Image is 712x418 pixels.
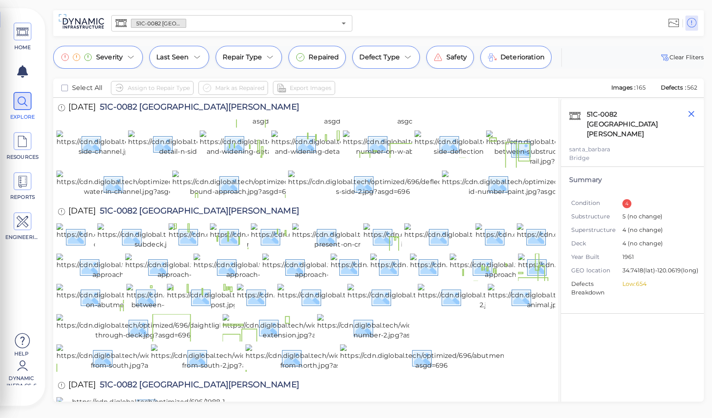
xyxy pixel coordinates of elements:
[569,175,696,185] div: Summary
[4,172,41,201] a: REPORTS
[128,83,190,93] span: Assign to Repair Type
[475,223,640,249] img: https://cdn.diglobal.tech/width210/696/upstream-2.jpg?asgd=696
[571,239,622,248] span: Deck
[246,344,400,371] img: https://cdn.diglobal.tech/width210/696/bridge-from-north.jpg?asgd=696
[167,284,318,310] img: https://cdn.diglobal.tech/width210/696/fallen-post.jpg?asgd=696
[569,145,696,154] div: santa_barbara
[626,226,663,234] span: (no change)
[347,284,536,310] img: https://cdn.diglobal.tech/width210/696/discontinuity.jpg?asgd=696
[126,284,271,310] img: https://cdn.diglobal.tech/width210/696/gap-between-deck-and-girder.jpg?asgd=696
[125,254,277,280] img: https://cdn.diglobal.tech/width210/696/south-approach-4.jpg?asgd=696
[172,171,312,197] img: https://cdn.diglobal.tech/optimized/696/e-bound-approach.jpg?asgd=696
[317,314,472,340] img: https://cdn.diglobal.tech/width210/696/bridge-number-2.jpg?asgd=696
[343,130,501,157] img: https://cdn.diglobal.tech/width210/696/painted-number-on-w-abutment.jpg?asgd=696
[338,18,349,29] button: Open
[96,103,299,114] span: 51C-0082 [GEOGRAPHIC_DATA][PERSON_NAME]
[571,226,622,234] span: Superstructure
[277,284,466,310] img: https://cdn.diglobal.tech/width210/696/downstream.jpg?asgd=696
[271,130,424,157] img: https://cdn.diglobal.tech/width210/696/railing-and-widening-detail-s-side-2.jpg?asgd=696
[5,44,40,51] span: HOME
[237,284,383,310] img: https://cdn.diglobal.tech/width210/696/east-railing.jpg?asgd=696
[251,223,400,249] img: https://cdn.diglobal.tech/width210/696/west-creek.jpg?asgd=696
[677,381,706,412] iframe: Chat
[169,223,318,249] img: https://cdn.diglobal.tech/width210/696/west-railing.jpg?asgd=696
[500,52,545,62] span: Deterioration
[223,52,262,62] span: Repair Type
[611,84,637,91] span: Images :
[292,223,444,249] img: https://cdn.diglobal.tech/width210/696/water-present-on-creek.jpg?asgd=696
[622,266,698,276] span: 34.7418 (lat) -120.0619 (long)
[68,103,96,114] span: [DATE]
[5,113,40,121] span: EXPLORE
[340,344,523,371] img: https://cdn.diglobal.tech/optimized/696/abutment.jpg?asgd=696
[68,380,96,391] span: [DATE]
[200,130,352,157] img: https://cdn.diglobal.tech/width210/696/railing-and-widening-detail-s-side.jpg?asgd=696
[404,223,583,249] img: https://cdn.diglobal.tech/width210/696/upstream.jpg?asgd=696
[309,52,339,62] span: Repaired
[359,52,400,62] span: Defect Type
[331,254,489,280] img: https://cdn.diglobal.tech/width210/696/rails.jpg?asgd=696
[622,226,689,235] span: 4
[96,52,123,62] span: Severity
[687,84,697,91] span: 562
[622,253,689,262] span: 1961
[4,132,41,161] a: RESOURCES
[571,253,622,261] span: Year Built
[223,314,385,340] img: https://cdn.diglobal.tech/width210/696/concrete-extension.jpg?asgd=696
[97,223,249,249] img: https://cdn.diglobal.tech/width210/696/wood-subdeck.jpg?asgd=696
[290,83,331,93] span: Export Images
[151,344,306,371] img: https://cdn.diglobal.tech/width210/696/bridge-from-south-2.jpg?asgd=696
[273,81,335,95] button: Export Images
[636,84,645,91] span: 165
[660,84,687,91] span: Defects :
[198,81,268,95] button: Mark as Repaired
[156,52,189,62] span: Last Seen
[4,350,39,357] span: Help
[370,254,536,280] img: https://cdn.diglobal.tech/width210/696/railing.jpg?asgd=696
[622,212,689,222] span: 5
[215,83,264,93] span: Mark as Repaired
[5,234,40,241] span: ENGINEERING
[194,254,345,280] img: https://cdn.diglobal.tech/width210/696/south-approach-3.jpg?asgd=696
[622,239,689,249] span: 4
[96,380,299,391] span: 51C-0082 [GEOGRAPHIC_DATA][PERSON_NAME]
[622,199,631,208] div: 4
[131,20,186,27] span: 51C-0082 [GEOGRAPHIC_DATA][PERSON_NAME]
[262,254,414,280] img: https://cdn.diglobal.tech/width210/696/south-approach-2.jpg?asgd=696
[626,213,662,220] span: (no change)
[111,81,194,95] button: Assign to Repair Type
[56,314,230,340] img: https://cdn.diglobal.tech/optimized/696/daightlight-through-deck.jpg?asgd=696
[415,130,551,157] img: https://cdn.diglobal.tech/width210/696/n-side-deflection.jpg?asgd=696
[128,130,280,157] img: https://cdn.diglobal.tech/width210/696/railing-detail-n-side.jpg?asgd=696
[518,254,669,280] img: https://cdn.diglobal.tech/width210/696/holes-on-deck.jpg?asgd=696
[68,207,96,218] span: [DATE]
[56,284,210,310] img: https://cdn.diglobal.tech/width210/696/graffiti-on-abutment.jpg?asgd=696
[622,280,689,288] li: Low: 654
[660,52,704,62] button: Clear Fliters
[4,22,41,51] a: HOME
[56,397,237,417] img: https://cdn.diglobal.tech/optimized/696/1988-1-7_im0_p002_i014_2.png?asgd=696
[571,280,622,297] span: Defects Breakdown
[363,223,515,249] img: https://cdn.diglobal.tech/width210/696/water-in-creek.jpg?asgd=696
[5,153,40,161] span: RESOURCES
[4,92,41,121] a: EXPLORE
[486,130,631,166] img: https://cdn.diglobal.tech/width210/696/gap-between-substructure-and-widening-rail.jpg?asgd=696
[488,284,637,310] img: https://cdn.diglobal.tech/width210/696/dead-animal.jpg?asgd=696
[442,171,600,197] img: https://cdn.diglobal.tech/optimized/696/bridge-id-number-paint.jpg?asgd=696
[4,212,41,241] a: ENGINEERING
[571,212,622,221] span: Substructure
[446,52,467,62] span: Safety
[569,154,696,162] div: Bridge
[450,254,601,280] img: https://cdn.diglobal.tech/width210/696/north-approach.jpg?asgd=696
[571,266,622,275] span: GEO location
[96,207,299,218] span: 51C-0082 [GEOGRAPHIC_DATA][PERSON_NAME]
[626,240,663,247] span: (no change)
[410,254,562,280] img: https://cdn.diglobal.tech/width210/696/railing-bolts.jpg?asgd=696
[288,171,457,197] img: https://cdn.diglobal.tech/optimized/696/deflection-s-side-2.jpg?asgd=696
[56,223,201,249] img: https://cdn.diglobal.tech/width210/696/zise-of-gap.jpg?asgd=696
[4,375,39,385] span: Dynamic Infra CS-6
[571,199,622,207] span: Condition
[56,130,192,157] img: https://cdn.diglobal.tech/width210/696/s-side-channel.jpg?asgd=696
[56,254,208,280] img: https://cdn.diglobal.tech/width210/696/south-approach.jpg?asgd=696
